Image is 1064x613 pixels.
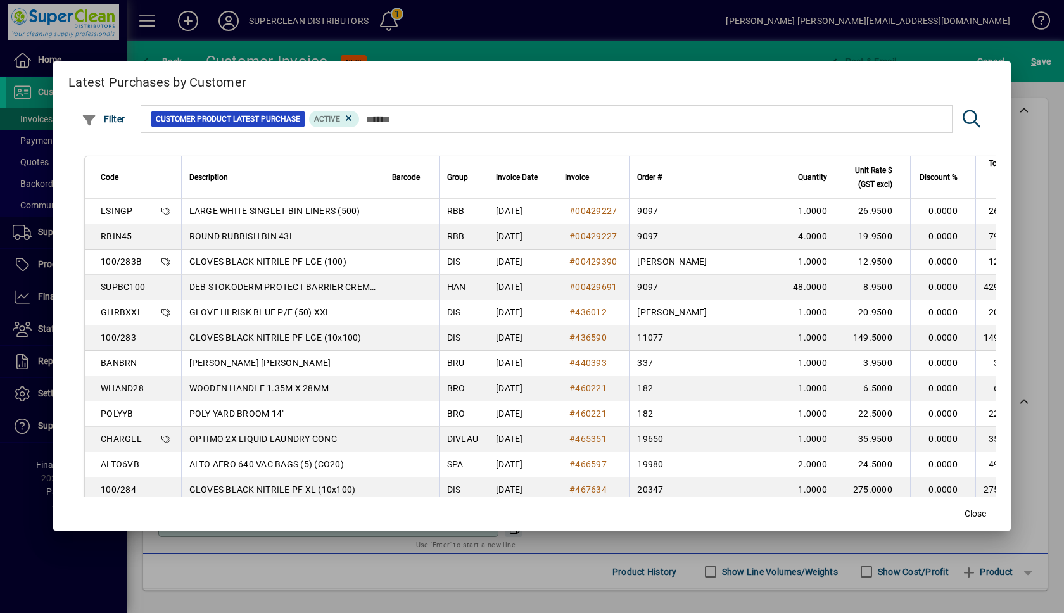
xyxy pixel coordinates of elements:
td: [DATE] [488,199,557,224]
span: # [569,256,575,267]
td: 6.50 [975,376,1030,401]
td: 8.9500 [845,275,910,300]
td: 6.5000 [845,376,910,401]
span: 100/284 [101,484,136,495]
span: [PERSON_NAME] [PERSON_NAME] [189,358,331,368]
span: RBB [447,206,465,216]
span: 460221 [575,383,607,393]
span: BRU [447,358,465,368]
td: 9097 [629,275,785,300]
td: [PERSON_NAME] [629,300,785,325]
div: Code [101,170,174,184]
span: Invoice Date [496,170,538,184]
td: 1.0000 [785,376,845,401]
span: 436590 [575,332,607,343]
td: 12.9500 [845,250,910,275]
td: 0.0000 [910,401,975,427]
a: #467634 [565,483,611,496]
div: Quantity [793,170,839,184]
td: 337 [629,351,785,376]
button: Filter [79,108,129,130]
td: 0.0000 [910,376,975,401]
td: [PERSON_NAME] [629,250,785,275]
div: Invoice Date [496,170,549,184]
td: [DATE] [488,325,557,351]
td: 22.5000 [845,401,910,427]
td: 149.5000 [845,325,910,351]
td: [DATE] [488,452,557,477]
span: Code [101,170,118,184]
span: Order # [637,170,662,184]
span: ALTO6VB [101,459,139,469]
td: 182 [629,376,785,401]
span: 00429691 [575,282,617,292]
td: 49.00 [975,452,1030,477]
span: DIS [447,307,461,317]
td: 22.50 [975,401,1030,427]
span: ROUND RUBBISH BIN 43L [189,231,294,241]
td: 0.0000 [910,477,975,503]
div: Barcode [392,170,431,184]
span: RBB [447,231,465,241]
a: #465351 [565,432,611,446]
span: Filter [82,114,125,124]
span: # [569,307,575,317]
span: # [569,206,575,216]
span: # [569,434,575,444]
td: 0.0000 [910,427,975,452]
td: 1.0000 [785,351,845,376]
span: WHAND28 [101,383,144,393]
span: Active [314,115,340,123]
td: 79.80 [975,224,1030,250]
a: #466597 [565,457,611,471]
td: 26.95 [975,199,1030,224]
td: 0.0000 [910,325,975,351]
span: GLOVE HI RISK BLUE P/F (50) XXL [189,307,331,317]
span: # [569,484,575,495]
span: DEB STOKODERM PROTECT BARRIER CREME 100ML [189,282,406,292]
td: 3.95 [975,351,1030,376]
span: Total $ (GST excl) [984,156,1013,198]
td: [DATE] [488,224,557,250]
td: 26.9500 [845,199,910,224]
div: Total $ (GST excl) [984,156,1024,198]
span: DIS [447,332,461,343]
span: GHRBXXL [101,307,142,317]
td: 0.0000 [910,351,975,376]
td: 19980 [629,452,785,477]
div: Unit Rate $ (GST excl) [853,163,904,191]
td: 48.0000 [785,275,845,300]
span: 100/283 [101,332,136,343]
div: Discount % [918,170,969,184]
span: GLOVES BLACK NITRILE PF XL (10x100) [189,484,356,495]
span: BANBRN [101,358,137,368]
td: [DATE] [488,275,557,300]
button: Close [955,503,996,526]
a: #00429390 [565,255,621,269]
span: GLOVES BLACK NITRILE PF LGE (100) [189,256,346,267]
span: # [569,358,575,368]
a: #436012 [565,305,611,319]
td: 20347 [629,477,785,503]
span: # [569,231,575,241]
td: 275.00 [975,477,1030,503]
a: #436590 [565,331,611,344]
span: Customer Product Latest Purchase [156,113,300,125]
td: 1.0000 [785,325,845,351]
span: 466597 [575,459,607,469]
td: [DATE] [488,250,557,275]
td: 9097 [629,199,785,224]
mat-chip: Product Activation Status: Active [309,111,360,127]
td: 0.0000 [910,300,975,325]
span: Close [965,507,986,521]
td: 1.0000 [785,250,845,275]
span: 00429227 [575,206,617,216]
span: 460221 [575,408,607,419]
td: 19650 [629,427,785,452]
span: ALTO AERO 640 VAC BAGS (5) (CO20) [189,459,344,469]
span: 440393 [575,358,607,368]
td: 1.0000 [785,427,845,452]
span: 465351 [575,434,607,444]
div: Order # [637,170,777,184]
td: 4.0000 [785,224,845,250]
